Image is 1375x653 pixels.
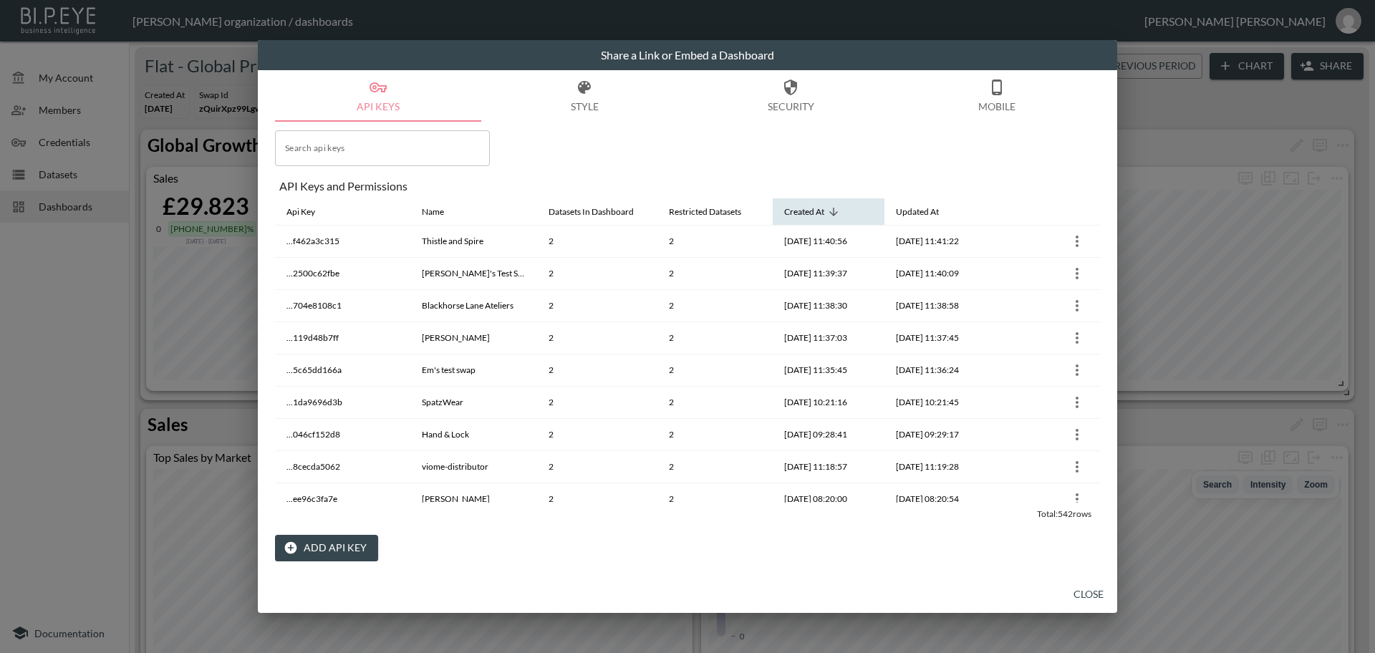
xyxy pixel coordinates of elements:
th: Luella Grey [410,322,536,354]
button: Mobile [894,70,1100,122]
button: more [1066,391,1089,414]
div: Name [422,203,444,221]
th: Herbert Johnson [410,483,536,516]
th: ...8cecda5062 [275,451,410,483]
th: {"key":null,"ref":null,"props":{"row":{"id":"27742bfa-0b0d-4b93-92b9-17efd20fed89","apiKey":"...e... [993,483,1100,516]
div: Restricted Datasets [669,203,741,221]
th: 2025-09-29, 08:20:00 [773,483,884,516]
th: {"key":null,"ref":null,"props":{"row":{"id":"a5b6bc95-98ff-4780-a632-4686f18335a2","apiKey":"...8... [993,451,1100,483]
th: 2025-10-01, 10:21:16 [773,387,884,419]
span: Restricted Datasets [669,203,760,221]
th: 2025-10-07, 11:40:09 [884,258,993,290]
th: 2 [657,483,773,516]
div: Created At [784,203,824,221]
th: ...f462a3c315 [275,226,410,258]
th: 2 [537,226,657,258]
th: 2025-10-07, 11:38:58 [884,290,993,322]
th: 2025-10-07, 11:35:45 [773,354,884,387]
th: {"key":null,"ref":null,"props":{"row":{"id":"ff46e191-7921-4760-bbde-61fb9578b3c6","apiKey":"...0... [993,419,1100,451]
th: {"key":null,"ref":null,"props":{"row":{"id":"5035d4e9-ae7a-45fa-b197-4cca37dd1269","apiKey":"...1... [993,322,1100,354]
button: Add API Key [275,535,378,561]
th: 2 [537,322,657,354]
button: Close [1066,581,1111,608]
th: Thistle and Spire [410,226,536,258]
th: 2025-09-29, 08:20:54 [884,483,993,516]
th: ...1da9696d3b [275,387,410,419]
span: Updated At [896,203,957,221]
th: ...2500c62fbe [275,258,410,290]
span: Name [422,203,463,221]
th: 2025-10-07, 11:40:56 [773,226,884,258]
th: ...119d48b7ff [275,322,410,354]
div: Updated At [896,203,939,221]
th: 2 [657,419,773,451]
th: 2025-09-30, 11:18:57 [773,451,884,483]
th: Blackhorse Lane Ateliers [410,290,536,322]
th: 2025-10-01, 09:29:17 [884,419,993,451]
th: 2025-10-07, 11:39:37 [773,258,884,290]
th: 2025-09-30, 11:19:28 [884,451,993,483]
th: 2 [657,354,773,387]
th: 2 [657,290,773,322]
div: Datasets In Dashboard [549,203,634,221]
button: more [1066,326,1089,349]
th: 2025-10-07, 11:41:22 [884,226,993,258]
th: 2 [537,419,657,451]
span: Datasets In Dashboard [549,203,652,221]
button: more [1066,262,1089,285]
button: more [1066,294,1089,317]
th: {"key":null,"ref":null,"props":{"row":{"id":"0fb47a4f-2de3-4cb2-a1fd-721369c3df76","apiKey":"...7... [993,290,1100,322]
th: 2 [537,483,657,516]
span: Created At [784,203,843,221]
button: more [1066,488,1089,511]
th: 2 [537,290,657,322]
th: 2 [657,258,773,290]
th: Liv's Test Store [410,258,536,290]
button: more [1066,455,1089,478]
th: ...046cf152d8 [275,419,410,451]
th: 2 [537,451,657,483]
button: more [1066,423,1089,446]
th: 2 [537,387,657,419]
th: SpatzWear [410,387,536,419]
span: Api Key [286,203,334,221]
button: Style [481,70,687,122]
th: 2 [657,226,773,258]
th: {"key":null,"ref":null,"props":{"row":{"id":"008bdd58-2252-4941-8c7e-87810ea2d535","apiKey":"...f... [993,226,1100,258]
span: Total: 542 rows [1037,508,1091,519]
h2: Share a Link or Embed a Dashboard [258,40,1117,70]
th: 2025-10-07, 11:38:30 [773,290,884,322]
button: Security [687,70,894,122]
th: viome-distributor [410,451,536,483]
th: 2025-10-01, 09:28:41 [773,419,884,451]
th: 2 [537,258,657,290]
th: {"key":null,"ref":null,"props":{"row":{"id":"92d769cd-d545-4066-b3c8-83a8bd335bab","apiKey":"...5... [993,354,1100,387]
th: 2 [657,322,773,354]
div: Api Key [286,203,315,221]
th: ...5c65dd166a [275,354,410,387]
th: {"key":null,"ref":null,"props":{"row":{"id":"a71bb9b9-e08a-42bd-a143-0202f45d0c03","apiKey":"...2... [993,258,1100,290]
th: {"key":null,"ref":null,"props":{"row":{"id":"6f5bbff3-bdd9-4f5f-892d-f7b1e4c45f96","apiKey":"...1... [993,387,1100,419]
th: Hand & Lock [410,419,536,451]
th: 2 [657,387,773,419]
th: ...704e8108c1 [275,290,410,322]
th: Em's test swap [410,354,536,387]
th: 2025-10-07, 11:37:03 [773,322,884,354]
button: more [1066,230,1089,253]
th: 2 [537,354,657,387]
th: 2 [657,451,773,483]
div: API Keys and Permissions [279,179,1100,193]
th: 2025-10-01, 10:21:45 [884,387,993,419]
th: 2025-10-07, 11:37:45 [884,322,993,354]
button: API Keys [275,70,481,122]
button: more [1066,359,1089,382]
th: ...ee96c3fa7e [275,483,410,516]
th: 2025-10-07, 11:36:24 [884,354,993,387]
